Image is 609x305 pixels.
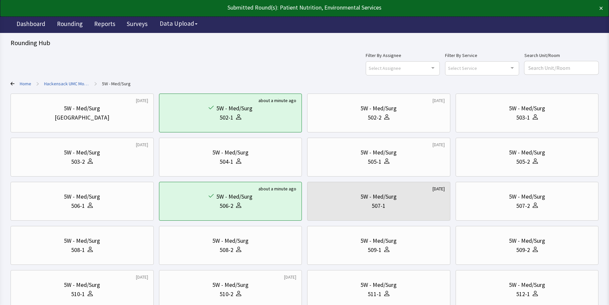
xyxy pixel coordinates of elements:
a: Rounding [52,16,88,33]
div: 504-1 [220,157,233,166]
div: [GEOGRAPHIC_DATA] [55,113,109,122]
div: [DATE] [433,97,445,104]
button: Data Upload [156,17,201,30]
div: [DATE] [136,141,148,148]
div: 5W - Med/Surg [212,148,249,157]
a: Hackensack UMC Mountainside [44,80,89,87]
div: 5W - Med/Surg [360,192,397,201]
div: 505-1 [368,157,382,166]
div: [DATE] [136,97,148,104]
div: 5W - Med/Surg [216,104,252,113]
span: > [94,77,97,90]
div: 503-1 [516,113,530,122]
a: Surveys [122,16,152,33]
a: Reports [89,16,120,33]
div: 506-1 [71,201,85,210]
div: about a minute ago [258,97,296,104]
div: 507-2 [516,201,530,210]
div: [DATE] [136,274,148,280]
div: 5W - Med/Surg [360,236,397,245]
label: Filter By Service [445,51,519,59]
div: 5W - Med/Surg [64,280,100,290]
div: 5W - Med/Surg [64,192,100,201]
button: × [599,3,603,14]
div: 5W - Med/Surg [216,192,252,201]
div: 502-2 [368,113,382,122]
a: Dashboard [12,16,50,33]
div: 5W - Med/Surg [360,148,397,157]
div: Rounding Hub [11,38,598,47]
div: 5W - Med/Surg [64,236,100,245]
div: 510-1 [71,290,85,299]
div: 5W - Med/Surg [509,280,545,290]
div: Submitted Round(s): Patient Nutrition, Environmental Services [6,3,543,12]
div: 505-2 [516,157,530,166]
a: Home [20,80,31,87]
div: 509-1 [368,245,382,255]
div: 508-2 [220,245,233,255]
div: 5W - Med/Surg [509,104,545,113]
div: 5W - Med/Surg [64,148,100,157]
a: 5W - Med/Surg [102,80,131,87]
div: 5W - Med/Surg [64,104,100,113]
div: 507-1 [372,201,385,210]
div: 508-1 [71,245,85,255]
div: about a minute ago [258,185,296,192]
div: 502-1 [220,113,233,122]
div: 509-2 [516,245,530,255]
div: [DATE] [284,274,296,280]
div: 511-1 [368,290,382,299]
div: 5W - Med/Surg [509,236,545,245]
div: 5W - Med/Surg [360,104,397,113]
div: 5W - Med/Surg [212,236,249,245]
input: Search Unit/Room [524,61,598,74]
div: [DATE] [433,185,445,192]
label: Filter By Assignee [366,51,440,59]
div: 5W - Med/Surg [509,192,545,201]
div: 503-2 [71,157,85,166]
div: 506-2 [220,201,233,210]
div: 510-2 [220,290,233,299]
div: 512-1 [516,290,530,299]
div: 5W - Med/Surg [212,280,249,290]
label: Search Unit/Room [524,51,598,59]
span: Select Service [448,64,477,72]
span: > [37,77,39,90]
div: 5W - Med/Surg [509,148,545,157]
span: Select Assignee [369,64,401,72]
div: [DATE] [433,141,445,148]
div: 5W - Med/Surg [360,280,397,290]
